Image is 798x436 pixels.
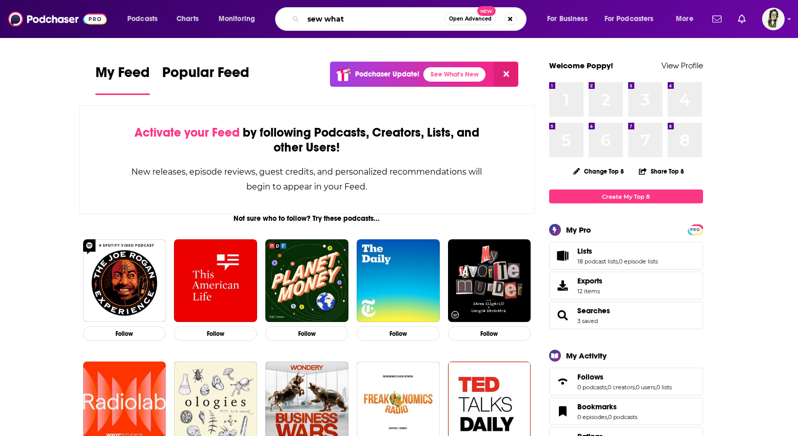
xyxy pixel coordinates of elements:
img: My Favorite Murder with Karen Kilgariff and Georgia Hardstark [448,239,531,323]
button: Share Top 8 [638,161,685,181]
button: open menu [598,11,669,27]
span: Monitoring [219,12,255,26]
p: Podchaser Update! [355,70,419,79]
button: open menu [540,11,600,27]
a: Create My Top 8 [549,189,703,203]
img: The Daily [357,239,440,323]
a: Searches [577,306,610,315]
span: Lists [577,247,592,256]
a: Lists [553,249,573,263]
span: , [607,413,608,421]
a: Follows [577,372,672,382]
div: by following Podcasts, Creators, Lists, and other Users! [131,125,483,155]
button: Follow [83,326,166,341]
span: 12 items [577,288,602,295]
a: Show notifications dropdown [708,10,726,28]
a: Charts [170,11,205,27]
span: Exports [577,276,602,286]
a: Show notifications dropdown [734,10,750,28]
a: 0 users [636,384,655,391]
span: Podcasts [127,12,158,26]
a: 0 episodes [577,413,607,421]
button: Follow [448,326,531,341]
button: Follow [357,326,440,341]
a: 0 lists [656,384,672,391]
img: This American Life [174,239,257,323]
span: Exports [553,278,573,293]
span: Popular Feed [162,64,249,87]
button: Change Top 8 [567,165,631,178]
span: Logged in as poppyhat [762,8,785,30]
a: 0 episode lists [619,258,658,265]
a: My Feed [95,64,150,95]
button: Open AdvancedNew [444,13,496,25]
img: The Joe Rogan Experience [83,239,166,323]
a: Follows [553,374,573,389]
input: Search podcasts, credits, & more... [303,11,444,27]
span: More [676,12,693,26]
a: PRO [689,225,702,233]
span: , [655,384,656,391]
span: , [607,384,608,391]
button: open menu [669,11,706,27]
span: Follows [549,368,703,395]
a: See What's New [423,67,485,82]
span: Searches [549,301,703,329]
div: My Activity [566,351,607,361]
a: Searches [553,308,573,323]
div: My Pro [566,225,591,235]
span: PRO [689,226,702,234]
button: Follow [265,326,348,341]
a: View Profile [661,61,703,70]
span: Charts [177,12,199,26]
a: 0 podcasts [577,384,607,391]
a: Bookmarks [553,404,573,419]
div: Search podcasts, credits, & more... [285,7,536,31]
a: Lists [577,247,658,256]
a: Bookmarks [577,402,637,411]
a: 18 podcast lists [577,258,618,265]
div: Not sure who to follow? Try these podcasts... [79,214,535,223]
span: , [635,384,636,391]
img: Podchaser - Follow, Share and Rate Podcasts [8,9,107,29]
button: open menu [211,11,268,27]
span: For Podcasters [605,12,654,26]
span: Bookmarks [577,402,617,411]
img: Planet Money [265,239,348,323]
a: 0 podcasts [608,413,637,421]
button: open menu [120,11,171,27]
a: 0 creators [608,384,635,391]
span: My Feed [95,64,150,87]
div: New releases, episode reviews, guest credits, and personalized recommendations will begin to appe... [131,164,483,194]
a: 3 saved [577,317,598,325]
a: Exports [549,272,703,299]
span: Lists [549,242,703,270]
span: Activate your Feed [134,125,240,140]
img: User Profile [762,8,785,30]
button: Show profile menu [762,8,785,30]
span: New [477,6,496,16]
button: Follow [174,326,257,341]
span: Follows [577,372,604,382]
span: Bookmarks [549,397,703,425]
span: , [618,258,619,265]
span: For Business [547,12,588,26]
span: Open Advanced [449,16,492,22]
a: Welcome Poppy! [549,61,613,70]
a: Popular Feed [162,64,249,95]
